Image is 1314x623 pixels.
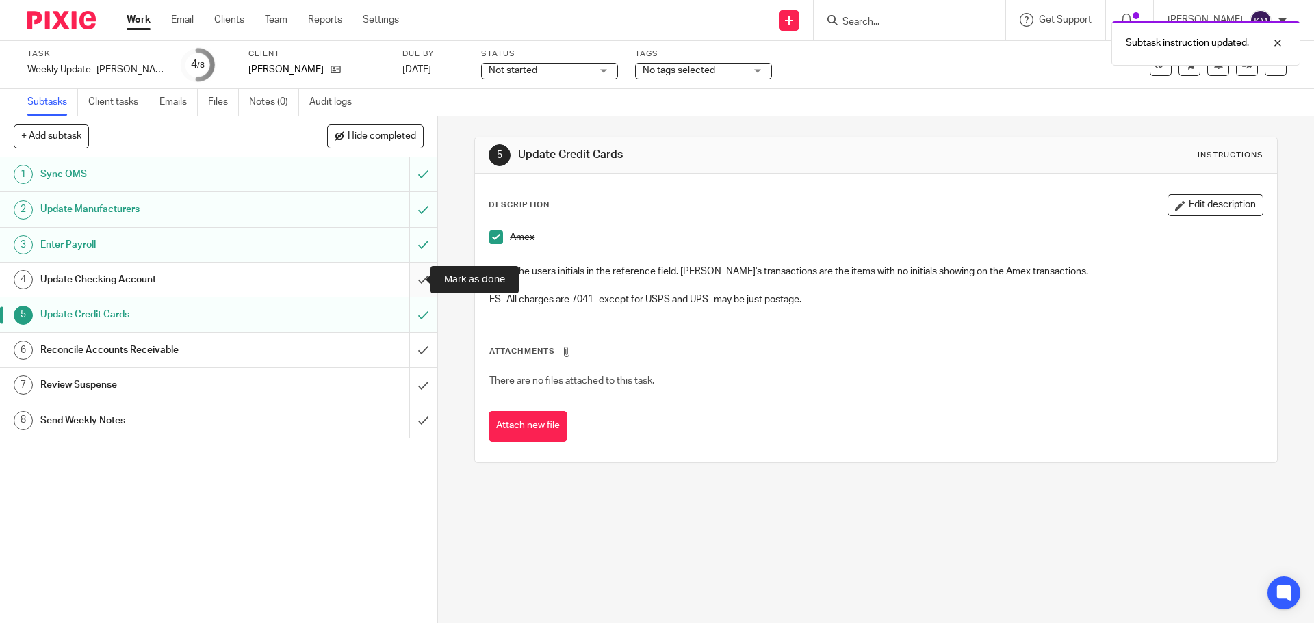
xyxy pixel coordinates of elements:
div: 2 [14,200,33,220]
div: 3 [14,235,33,254]
div: Instructions [1198,150,1263,161]
h1: Update Manufacturers [40,199,277,220]
div: 5 [489,144,511,166]
span: Hide completed [348,131,416,142]
a: Settings [363,13,399,27]
a: Emails [159,89,198,116]
p: ** Put the users initials in the reference field. [PERSON_NAME]'s transactions are the items with... [489,265,1262,278]
h1: Update Credit Cards [40,304,277,325]
div: Weekly Update- [PERSON_NAME] [27,63,164,77]
a: Files [208,89,239,116]
img: Pixie [27,11,96,29]
a: Team [265,13,287,27]
div: 6 [14,341,33,360]
h1: Enter Payroll [40,235,277,255]
a: Subtasks [27,89,78,116]
span: [DATE] [402,65,431,75]
p: Amex [510,230,1262,244]
button: Edit description [1168,194,1263,216]
h1: Reconcile Accounts Receivable [40,340,277,360]
h1: Update Credit Cards [518,148,905,162]
small: /8 [197,62,205,69]
a: Reports [308,13,342,27]
a: Audit logs [309,89,362,116]
span: No tags selected [643,66,715,75]
a: Work [127,13,151,27]
a: Client tasks [88,89,149,116]
button: Hide completed [327,124,424,148]
span: Not started [489,66,537,75]
span: There are no files attached to this task. [489,376,654,386]
h1: Update Checking Account [40,269,277,290]
div: 5 [14,306,33,325]
p: [PERSON_NAME] [248,63,324,77]
a: Email [171,13,194,27]
label: Task [27,49,164,59]
div: Weekly Update- Blaising [27,63,164,77]
h1: Send Weekly Notes [40,410,277,431]
a: Notes (0) [249,89,299,116]
span: Attachments [489,347,555,355]
h1: Sync OMS [40,164,277,185]
div: 7 [14,375,33,395]
label: Client [248,49,385,59]
div: 8 [14,411,33,430]
p: Description [489,200,550,211]
button: + Add subtask [14,124,89,148]
label: Status [481,49,618,59]
p: Subtask instruction updated. [1126,36,1249,50]
div: 4 [191,57,205,72]
a: Clients [214,13,244,27]
img: svg%3E [1250,10,1272,31]
button: Attach new file [489,411,567,442]
h1: Review Suspense [40,375,277,395]
div: 1 [14,165,33,184]
div: 4 [14,270,33,289]
p: ES- All charges are 7041- except for USPS and UPS- may be just postage. [489,293,1262,306]
label: Tags [635,49,772,59]
label: Due by [402,49,464,59]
